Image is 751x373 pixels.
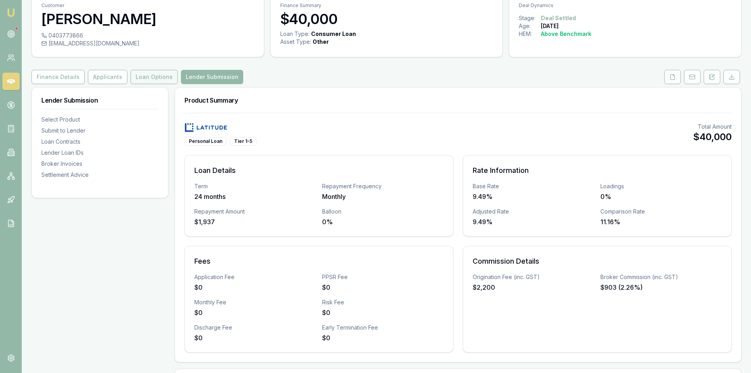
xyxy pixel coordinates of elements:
div: $1,937 [194,217,316,227]
div: $0 [194,308,316,317]
div: Personal Loan [184,137,227,146]
div: Origination Fee (inc. GST) [473,273,594,281]
h3: Product Summary [184,97,732,103]
div: 9.49% [473,192,594,201]
h3: Commission Details [473,256,722,267]
div: Monthly Fee [194,298,316,306]
div: Stage: [519,14,541,22]
div: $0 [322,333,444,343]
div: Application Fee [194,273,316,281]
div: 11.16% [600,217,722,227]
div: Repayment Frequency [322,182,444,190]
div: 9.49% [473,217,594,227]
div: Age: [519,22,541,30]
div: Monthly [322,192,444,201]
div: PPSR Fee [322,273,444,281]
div: Loan Type: [280,30,309,38]
div: Early Termination Fee [322,324,444,332]
button: Finance Details [32,70,85,84]
h3: Loan Details [194,165,444,176]
p: Deal Dynamics [519,2,732,9]
div: Asset Type : [280,38,311,46]
div: Comparison Rate [600,208,722,216]
div: [DATE] [541,22,559,30]
div: Deal Settled [541,14,576,22]
div: Loadings [600,182,722,190]
div: Above Benchmark [541,30,591,38]
div: Settlement Advice [41,171,158,179]
div: Broker Commission (inc. GST) [600,273,722,281]
div: Lender Loan IDs [41,149,158,157]
div: [EMAIL_ADDRESS][DOMAIN_NAME] [41,39,254,47]
div: $40,000 [693,131,732,143]
img: emu-icon-u.png [6,8,16,17]
h3: Lender Submission [41,97,158,103]
a: Applicants [86,70,129,84]
a: Loan Options [129,70,179,84]
h3: $40,000 [280,11,493,27]
div: $0 [194,333,316,343]
button: Applicants [88,70,127,84]
div: $903 (2.26%) [600,283,722,292]
div: Adjusted Rate [473,208,594,216]
div: Discharge Fee [194,324,316,332]
h3: Fees [194,256,444,267]
h3: Rate Information [473,165,722,176]
div: Term [194,182,316,190]
div: $0 [322,308,444,317]
div: 0% [322,217,444,227]
div: Tier 1-5 [230,137,257,146]
div: 0% [600,192,722,201]
img: Latitude [184,123,227,132]
p: Finance Summary [280,2,493,9]
div: Broker Invoices [41,160,158,168]
div: $2,200 [473,283,594,292]
div: Total Amount [693,123,732,131]
h3: [PERSON_NAME] [41,11,254,27]
button: Loan Options [130,70,178,84]
div: Select Product [41,116,158,124]
div: Consumer Loan [311,30,356,38]
div: Risk Fee [322,298,444,306]
div: $0 [322,283,444,292]
a: Finance Details [32,70,86,84]
div: 24 months [194,192,316,201]
div: Balloon [322,208,444,216]
a: Lender Submission [179,70,245,84]
button: Lender Submission [181,70,243,84]
div: 0403773866 [41,32,254,39]
div: Repayment Amount [194,208,316,216]
p: Customer [41,2,254,9]
div: Submit to Lender [41,127,158,135]
div: Base Rate [473,182,594,190]
div: Other [313,38,329,46]
div: HEM: [519,30,541,38]
div: Loan Contracts [41,138,158,146]
div: $0 [194,283,316,292]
